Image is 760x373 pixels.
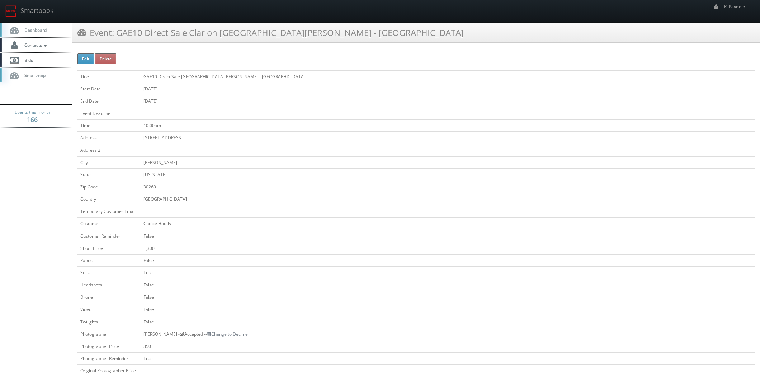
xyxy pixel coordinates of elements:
[77,316,141,328] td: Twilights
[77,53,94,64] button: Edit
[141,340,755,352] td: 350
[141,168,755,181] td: [US_STATE]
[27,115,38,124] strong: 166
[77,70,141,83] td: Title
[141,254,755,266] td: False
[21,42,48,48] span: Contacts
[207,331,248,337] a: Change to Decline
[15,109,50,116] span: Events this month
[77,193,141,205] td: Country
[21,27,47,33] span: Dashboard
[141,291,755,303] td: False
[141,120,755,132] td: 10:00am
[77,254,141,266] td: Panos
[21,72,46,78] span: Smartmap
[95,53,116,64] button: Delete
[77,120,141,132] td: Time
[21,57,33,63] span: Bids
[77,242,141,254] td: Shoot Price
[77,205,141,218] td: Temporary Customer Email
[141,193,755,205] td: [GEOGRAPHIC_DATA]
[77,328,141,340] td: Photographer
[141,279,755,291] td: False
[77,230,141,242] td: Customer Reminder
[77,181,141,193] td: Zip Code
[77,144,141,156] td: Address 2
[77,168,141,181] td: State
[141,230,755,242] td: False
[77,340,141,352] td: Photographer Price
[141,83,755,95] td: [DATE]
[141,352,755,364] td: True
[77,291,141,303] td: Drone
[77,218,141,230] td: Customer
[77,26,464,39] h3: Event: GAE10 Direct Sale Clarion [GEOGRAPHIC_DATA][PERSON_NAME] - [GEOGRAPHIC_DATA]
[5,5,17,17] img: smartbook-logo.png
[77,303,141,316] td: Video
[141,218,755,230] td: Choice Hotels
[77,279,141,291] td: Headshots
[141,303,755,316] td: False
[77,352,141,364] td: Photographer Reminder
[77,95,141,107] td: End Date
[141,70,755,83] td: GAE10 Direct Sale [GEOGRAPHIC_DATA][PERSON_NAME] - [GEOGRAPHIC_DATA]
[141,95,755,107] td: [DATE]
[141,242,755,254] td: 1,300
[141,156,755,168] td: [PERSON_NAME]
[141,181,755,193] td: 30260
[141,132,755,144] td: [STREET_ADDRESS]
[141,266,755,279] td: True
[141,316,755,328] td: False
[77,266,141,279] td: Stills
[77,107,141,120] td: Event Deadline
[141,328,755,340] td: [PERSON_NAME] - Accepted --
[77,156,141,168] td: City
[77,132,141,144] td: Address
[77,83,141,95] td: Start Date
[724,4,748,10] span: K_Payne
